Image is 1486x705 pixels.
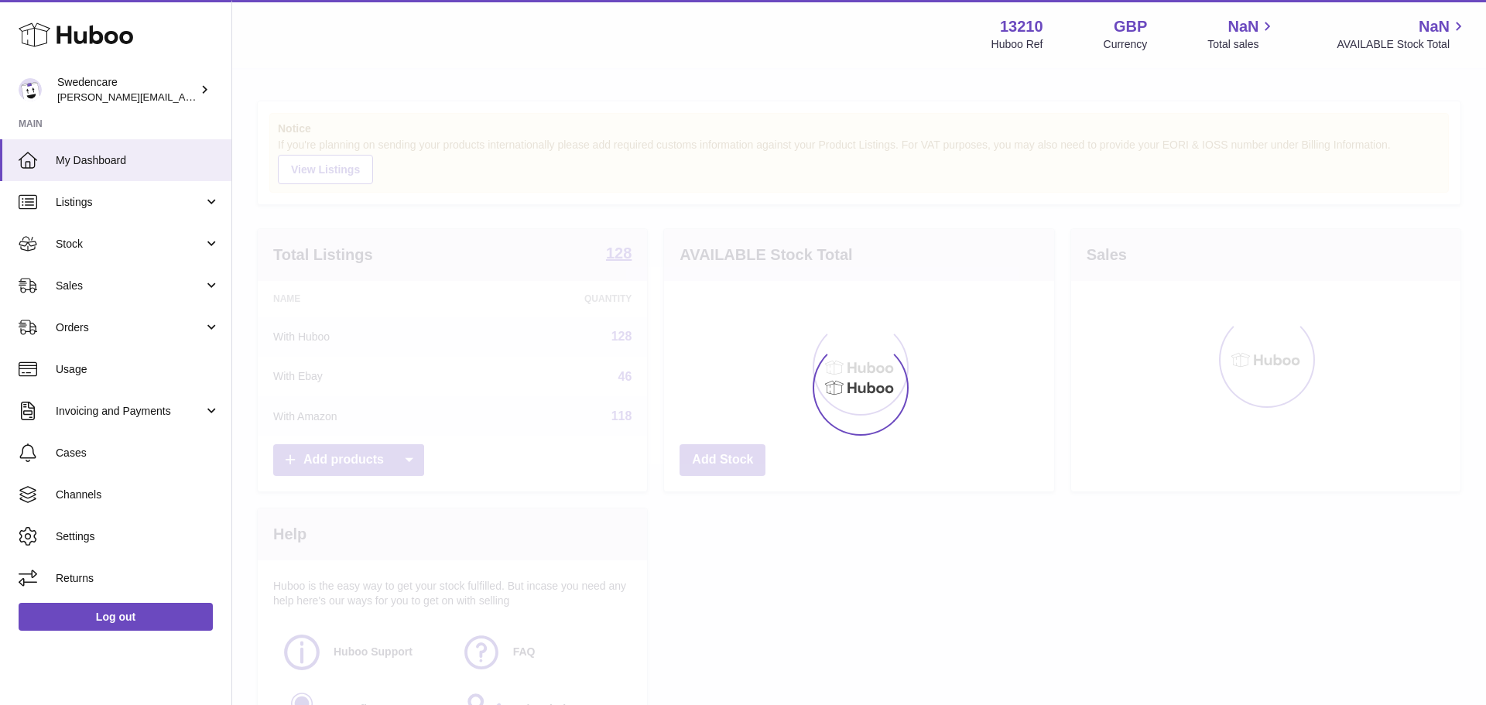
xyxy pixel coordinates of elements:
[19,603,213,631] a: Log out
[56,404,204,419] span: Invoicing and Payments
[56,195,204,210] span: Listings
[19,78,42,101] img: rebecca.fall@swedencare.co.uk
[57,91,310,103] span: [PERSON_NAME][EMAIL_ADDRESS][DOMAIN_NAME]
[56,153,220,168] span: My Dashboard
[1207,37,1276,52] span: Total sales
[1419,16,1450,37] span: NaN
[56,237,204,252] span: Stock
[991,37,1043,52] div: Huboo Ref
[56,362,220,377] span: Usage
[1000,16,1043,37] strong: 13210
[56,488,220,502] span: Channels
[1104,37,1148,52] div: Currency
[1227,16,1258,37] span: NaN
[56,571,220,586] span: Returns
[1207,16,1276,52] a: NaN Total sales
[1114,16,1147,37] strong: GBP
[56,446,220,460] span: Cases
[1337,16,1467,52] a: NaN AVAILABLE Stock Total
[56,320,204,335] span: Orders
[56,279,204,293] span: Sales
[56,529,220,544] span: Settings
[57,75,197,104] div: Swedencare
[1337,37,1467,52] span: AVAILABLE Stock Total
